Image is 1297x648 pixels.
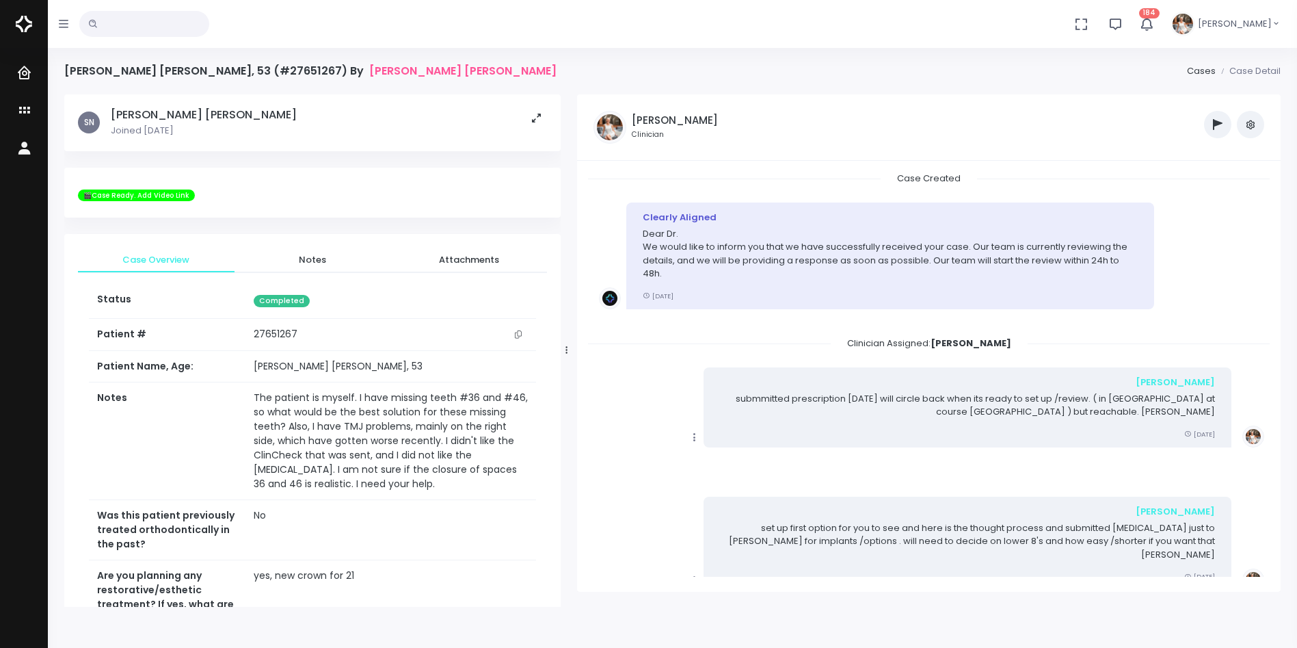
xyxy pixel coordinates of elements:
[16,10,32,38] img: Logo Horizontal
[245,560,536,635] td: yes, new crown for 21
[720,505,1215,519] div: [PERSON_NAME]
[254,295,310,308] span: Completed
[401,253,536,267] span: Attachments
[588,172,1270,577] div: scrollable content
[89,253,224,267] span: Case Overview
[111,108,297,122] h5: [PERSON_NAME] [PERSON_NAME]
[111,124,297,138] p: Joined [DATE]
[720,521,1215,562] p: set up first option for you to see and here is the thought process and submitted [MEDICAL_DATA] j...
[931,337,1011,350] b: [PERSON_NAME]
[89,560,245,635] th: Are you planning any restorative/esthetic treatment? If yes, what are you planning?
[1171,12,1195,36] img: Header Avatar
[1216,64,1281,78] li: Case Detail
[245,383,536,500] td: The patient is myself. I have missing teeth #36 and #46, so what would be the best solution for t...
[245,500,536,560] td: No
[720,376,1215,389] div: [PERSON_NAME]
[643,227,1138,281] p: Dear Dr. We would like to inform you that we have successfully received your case. Our team is cu...
[245,351,536,383] td: [PERSON_NAME] [PERSON_NAME], 53
[1198,17,1272,31] span: [PERSON_NAME]
[64,94,561,607] div: scrollable content
[643,291,673,300] small: [DATE]
[89,319,245,351] th: Patient #
[89,284,245,319] th: Status
[245,253,380,267] span: Notes
[643,211,1138,224] div: Clearly Aligned
[1187,64,1216,77] a: Cases
[632,114,718,127] h5: [PERSON_NAME]
[78,190,195,202] span: 🎬Case Ready. Add Video Link
[632,129,718,140] small: Clinician
[245,319,536,350] td: 27651267
[89,351,245,383] th: Patient Name, Age:
[89,500,245,560] th: Was this patient previously treated orthodontically in the past?
[64,64,557,77] h4: [PERSON_NAME] [PERSON_NAME], 53 (#27651267) By
[78,112,100,133] span: SN
[1184,430,1215,439] small: [DATE]
[881,168,977,189] span: Case Created
[831,333,1028,354] span: Clinician Assigned:
[1184,572,1215,581] small: [DATE]
[89,383,245,500] th: Notes
[1139,8,1160,18] span: 184
[720,392,1215,419] p: submmitted prescription [DATE] will circle back when its ready to set up /review. ( in [GEOGRAPHI...
[369,64,557,77] a: [PERSON_NAME] [PERSON_NAME]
